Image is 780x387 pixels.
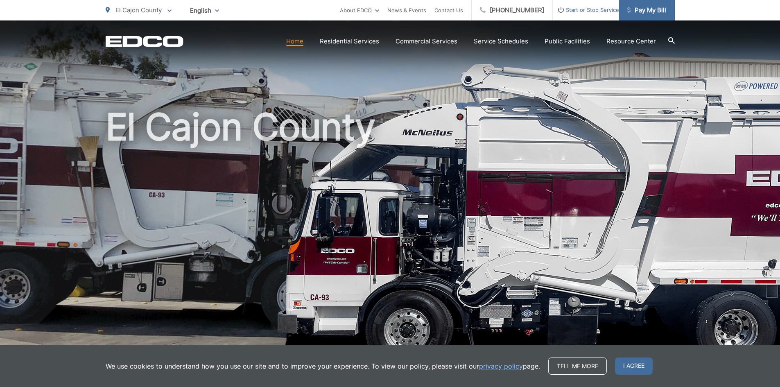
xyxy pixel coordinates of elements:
[106,106,675,366] h1: El Cajon County
[286,36,303,46] a: Home
[115,6,162,14] span: El Cajon County
[615,358,653,375] span: I agree
[606,36,656,46] a: Resource Center
[434,5,463,15] a: Contact Us
[387,5,426,15] a: News & Events
[479,361,523,371] a: privacy policy
[320,36,379,46] a: Residential Services
[627,5,666,15] span: Pay My Bill
[106,361,540,371] p: We use cookies to understand how you use our site and to improve your experience. To view our pol...
[545,36,590,46] a: Public Facilities
[474,36,528,46] a: Service Schedules
[106,36,183,47] a: EDCD logo. Return to the homepage.
[340,5,379,15] a: About EDCO
[548,358,607,375] a: Tell me more
[396,36,457,46] a: Commercial Services
[184,3,225,18] span: English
